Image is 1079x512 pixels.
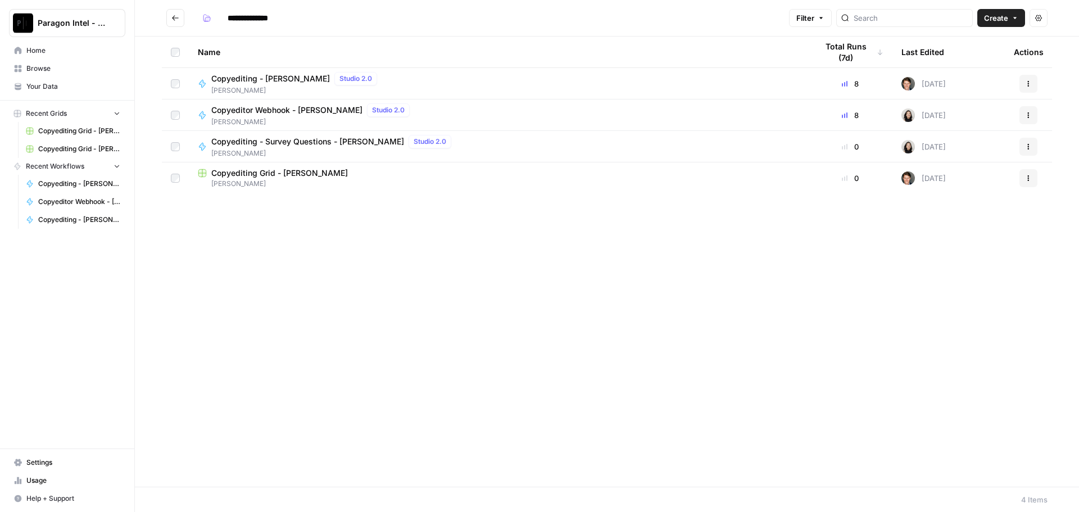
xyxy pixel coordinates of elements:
span: Copyeditor Webhook - [PERSON_NAME] [38,197,120,207]
a: Copyediting - [PERSON_NAME]Studio 2.0[PERSON_NAME] [198,72,799,96]
button: Workspace: Paragon Intel - Copyediting [9,9,125,37]
span: Create [984,12,1008,24]
span: Help + Support [26,493,120,504]
img: qw00ik6ez51o8uf7vgx83yxyzow9 [901,77,915,90]
span: Studio 2.0 [372,105,405,115]
span: Filter [796,12,814,24]
span: [PERSON_NAME] [211,85,382,96]
div: [DATE] [901,77,946,90]
span: [PERSON_NAME] [211,117,414,127]
span: Copyediting - Survey Questions - [PERSON_NAME] [211,136,404,147]
div: Total Runs (7d) [817,37,883,67]
div: 8 [817,110,883,121]
div: 8 [817,78,883,89]
img: t5ef5oef8zpw1w4g2xghobes91mw [901,108,915,122]
span: Settings [26,457,120,468]
div: 4 Items [1021,494,1048,505]
span: Copyediting Grid - [PERSON_NAME] [211,167,348,179]
button: Recent Workflows [9,158,125,175]
button: Filter [789,9,832,27]
a: Copyediting Grid - [PERSON_NAME][PERSON_NAME] [198,167,799,189]
div: 0 [817,173,883,184]
a: Browse [9,60,125,78]
div: [DATE] [901,108,946,122]
a: Copyediting Grid - [PERSON_NAME] [21,122,125,140]
div: 0 [817,141,883,152]
span: Copyediting - [PERSON_NAME] [38,179,120,189]
span: Copyediting Grid - [PERSON_NAME] [38,144,120,154]
input: Search [854,12,968,24]
a: Copyeditor Webhook - [PERSON_NAME] [21,193,125,211]
span: Studio 2.0 [339,74,372,84]
span: Recent Grids [26,108,67,119]
span: Copyediting - [PERSON_NAME] [211,73,330,84]
img: t5ef5oef8zpw1w4g2xghobes91mw [901,140,915,153]
span: Copyeditor Webhook - [PERSON_NAME] [211,105,362,116]
span: Copyediting - [PERSON_NAME] [38,215,120,225]
span: Usage [26,475,120,486]
button: Recent Grids [9,105,125,122]
button: Go back [166,9,184,27]
span: Studio 2.0 [414,137,446,147]
div: Actions [1014,37,1044,67]
img: qw00ik6ez51o8uf7vgx83yxyzow9 [901,171,915,185]
span: [PERSON_NAME] [198,179,799,189]
div: Name [198,37,799,67]
a: Copyeditor Webhook - [PERSON_NAME]Studio 2.0[PERSON_NAME] [198,103,799,127]
span: Copyediting Grid - [PERSON_NAME] [38,126,120,136]
a: Your Data [9,78,125,96]
button: Create [977,9,1025,27]
span: Browse [26,64,120,74]
span: Paragon Intel - Copyediting [38,17,106,29]
a: Home [9,42,125,60]
a: Copyediting - [PERSON_NAME] [21,175,125,193]
a: Usage [9,472,125,490]
a: Copyediting Grid - [PERSON_NAME] [21,140,125,158]
div: [DATE] [901,171,946,185]
span: Recent Workflows [26,161,84,171]
span: Your Data [26,81,120,92]
span: Home [26,46,120,56]
div: Last Edited [901,37,944,67]
img: Paragon Intel - Copyediting Logo [13,13,33,33]
a: Copyediting - Survey Questions - [PERSON_NAME]Studio 2.0[PERSON_NAME] [198,135,799,158]
a: Settings [9,454,125,472]
span: [PERSON_NAME] [211,148,456,158]
div: [DATE] [901,140,946,153]
button: Help + Support [9,490,125,508]
a: Copyediting - [PERSON_NAME] [21,211,125,229]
